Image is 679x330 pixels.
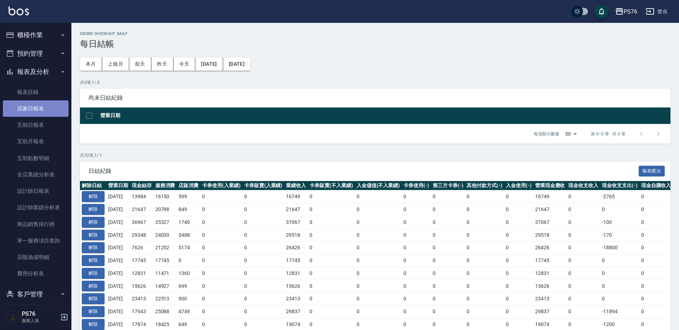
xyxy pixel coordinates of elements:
[504,203,533,216] td: 0
[177,203,200,216] td: 849
[284,203,308,216] td: 21647
[504,267,533,280] td: 0
[308,190,355,203] td: 0
[567,280,600,292] td: 0
[154,292,177,305] td: 22513
[465,216,504,229] td: 0
[567,241,600,254] td: 0
[3,183,69,199] a: 設計師日報表
[533,241,567,254] td: 26426
[465,280,504,292] td: 0
[130,267,154,280] td: 12831
[3,62,69,81] button: 報表及分析
[151,57,173,71] button: 昨天
[3,100,69,117] a: 店家日報表
[82,293,105,304] button: 解除
[355,190,402,203] td: 0
[82,204,105,215] button: 解除
[242,216,285,229] td: 0
[106,292,130,305] td: [DATE]
[130,203,154,216] td: 21647
[355,305,402,318] td: 0
[402,280,431,292] td: 0
[242,280,285,292] td: 0
[308,254,355,267] td: 0
[431,190,465,203] td: 0
[465,241,504,254] td: 0
[284,181,308,190] th: 業績收入
[639,229,673,241] td: 0
[106,181,130,190] th: 營業日期
[154,229,177,241] td: 24030
[200,280,242,292] td: 0
[154,181,177,190] th: 服務消費
[154,305,177,318] td: 25088
[106,254,130,267] td: [DATE]
[465,229,504,241] td: 0
[567,190,600,203] td: 0
[200,181,242,190] th: 卡券使用(入業績)
[308,181,355,190] th: 卡券販賣(不入業績)
[130,241,154,254] td: 7626
[82,281,105,292] button: 解除
[591,131,625,137] p: 第 0–0 筆 共 0 筆
[3,133,69,150] a: 互助月報表
[639,254,673,267] td: 0
[195,57,223,71] button: [DATE]
[504,216,533,229] td: 0
[465,181,504,190] th: 其他付款方式(-)
[308,292,355,305] td: 0
[82,217,105,228] button: 解除
[82,255,105,266] button: 解除
[504,292,533,305] td: 0
[89,94,662,101] span: 尚未日結紀錄
[284,267,308,280] td: 12831
[130,280,154,292] td: 15626
[200,216,242,229] td: 0
[308,280,355,292] td: 0
[3,285,69,304] button: 客戶管理
[431,267,465,280] td: 0
[465,305,504,318] td: 0
[643,5,670,18] button: 登出
[600,267,639,280] td: 0
[99,107,670,124] th: 營業日期
[504,280,533,292] td: 0
[200,292,242,305] td: 0
[3,117,69,133] a: 互助日報表
[130,292,154,305] td: 23413
[465,254,504,267] td: 0
[533,203,567,216] td: 21647
[402,190,431,203] td: 0
[308,241,355,254] td: 0
[465,190,504,203] td: 0
[639,203,673,216] td: 0
[355,267,402,280] td: 0
[3,216,69,232] a: 商品銷售排行榜
[80,181,106,190] th: 解除日結
[154,254,177,267] td: 17745
[639,166,665,177] button: 報表匯出
[3,199,69,216] a: 設計師業績分析表
[533,190,567,203] td: 16749
[639,241,673,254] td: 0
[600,190,639,203] td: -2765
[284,254,308,267] td: 17745
[504,190,533,203] td: 0
[308,216,355,229] td: 0
[465,203,504,216] td: 0
[242,181,285,190] th: 卡券販賣(入業績)
[82,306,105,317] button: 解除
[355,229,402,241] td: 0
[3,249,69,265] a: 店販抽成明細
[102,57,129,71] button: 上個月
[639,190,673,203] td: 0
[154,216,177,229] td: 35327
[355,241,402,254] td: 0
[567,254,600,267] td: 0
[130,190,154,203] td: 13984
[600,280,639,292] td: 0
[600,254,639,267] td: 0
[177,292,200,305] td: 900
[80,57,102,71] button: 本月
